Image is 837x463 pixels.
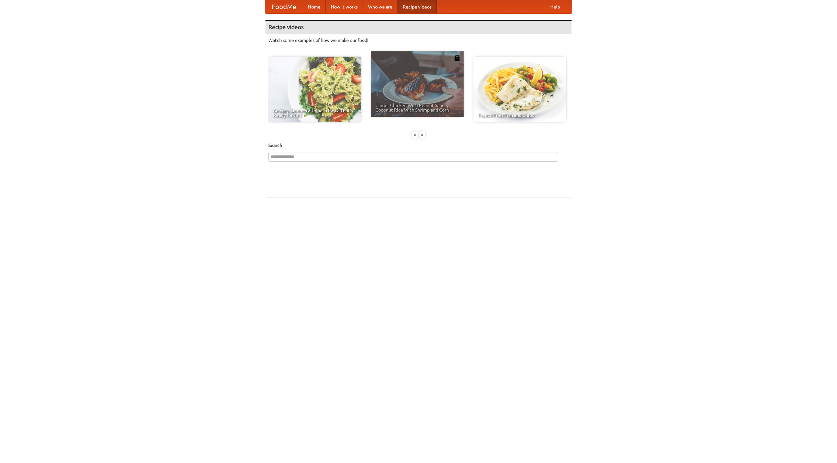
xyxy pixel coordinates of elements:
[454,55,460,61] img: 483408.png
[265,21,572,34] h4: Recipe videos
[268,57,361,122] a: An Easy, Summery Tomato Pasta That's Ready for Fall
[268,37,569,44] p: Watch some examples of how we make our food!
[268,142,569,149] h5: Search
[326,0,363,13] a: How it works
[473,57,566,122] a: French Fries Fish and Chips
[545,0,565,13] a: Help
[419,131,425,139] div: »
[478,113,562,117] span: French Fries Fish and Chips
[398,0,437,13] a: Recipe videos
[412,131,418,139] div: «
[273,108,357,117] span: An Easy, Summery Tomato Pasta That's Ready for Fall
[265,0,303,13] a: FoodMe
[363,0,398,13] a: Who we are
[303,0,326,13] a: Home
